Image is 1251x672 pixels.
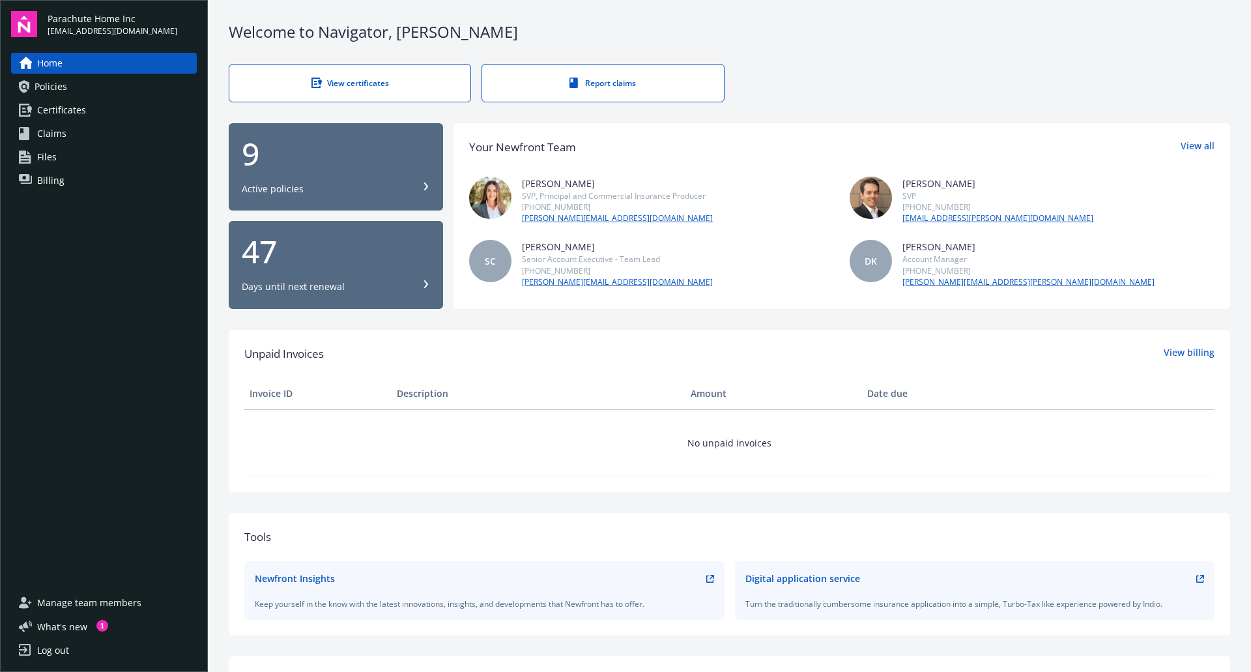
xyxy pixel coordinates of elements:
[902,265,1155,276] div: [PHONE_NUMBER]
[229,21,1230,43] div: Welcome to Navigator , [PERSON_NAME]
[255,572,335,585] div: Newfront Insights
[244,409,1215,476] td: No unpaid invoices
[37,620,87,634] span: What ' s new
[522,254,713,265] div: Senior Account Executive - Team Lead
[522,190,713,201] div: SVP, Principal and Commercial Insurance Producer
[902,212,1093,224] a: [EMAIL_ADDRESS][PERSON_NAME][DOMAIN_NAME]
[48,25,177,37] span: [EMAIL_ADDRESS][DOMAIN_NAME]
[482,64,724,102] a: Report claims
[255,598,714,609] div: Keep yourself in the know with the latest innovations, insights, and developments that Newfront h...
[37,147,57,168] span: Files
[11,170,197,191] a: Billing
[244,529,1215,546] div: Tools
[862,378,1009,409] th: Date due
[469,177,511,219] img: photo
[865,254,877,268] span: DK
[522,212,713,224] a: [PERSON_NAME][EMAIL_ADDRESS][DOMAIN_NAME]
[902,276,1155,288] a: [PERSON_NAME][EMAIL_ADDRESS][PERSON_NAME][DOMAIN_NAME]
[37,592,141,613] span: Manage team members
[37,100,86,121] span: Certificates
[37,123,66,144] span: Claims
[96,620,108,632] div: 1
[902,240,1155,254] div: [PERSON_NAME]
[11,620,108,634] button: What's new1
[745,572,860,585] div: Digital application service
[508,78,697,89] div: Report claims
[11,147,197,168] a: Files
[242,280,345,293] div: Days until next renewal
[255,78,444,89] div: View certificates
[1164,345,1215,362] a: View billing
[244,378,392,409] th: Invoice ID
[902,190,1093,201] div: SVP
[469,139,576,156] div: Your Newfront Team
[11,53,197,74] a: Home
[35,76,67,97] span: Policies
[11,76,197,97] a: Policies
[392,378,685,409] th: Description
[522,240,713,254] div: [PERSON_NAME]
[229,221,443,309] button: 47Days until next renewal
[242,236,430,267] div: 47
[522,276,713,288] a: [PERSON_NAME][EMAIL_ADDRESS][DOMAIN_NAME]
[745,598,1205,609] div: Turn the traditionally cumbersome insurance application into a simple, Turbo-Tax like experience ...
[37,53,63,74] span: Home
[11,592,197,613] a: Manage team members
[229,123,443,211] button: 9Active policies
[11,11,37,37] img: navigator-logo.svg
[37,170,65,191] span: Billing
[522,265,713,276] div: [PHONE_NUMBER]
[11,123,197,144] a: Claims
[902,177,1093,190] div: [PERSON_NAME]
[685,378,862,409] th: Amount
[242,138,430,169] div: 9
[902,254,1155,265] div: Account Manager
[522,177,713,190] div: [PERSON_NAME]
[48,11,197,37] button: Parachute Home Inc[EMAIL_ADDRESS][DOMAIN_NAME]
[485,254,496,268] span: SC
[48,12,177,25] span: Parachute Home Inc
[37,640,69,661] div: Log out
[522,201,713,212] div: [PHONE_NUMBER]
[1181,139,1215,156] a: View all
[11,100,197,121] a: Certificates
[902,201,1093,212] div: [PHONE_NUMBER]
[229,64,471,102] a: View certificates
[242,183,304,196] div: Active policies
[244,345,324,362] span: Unpaid Invoices
[850,177,892,219] img: photo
